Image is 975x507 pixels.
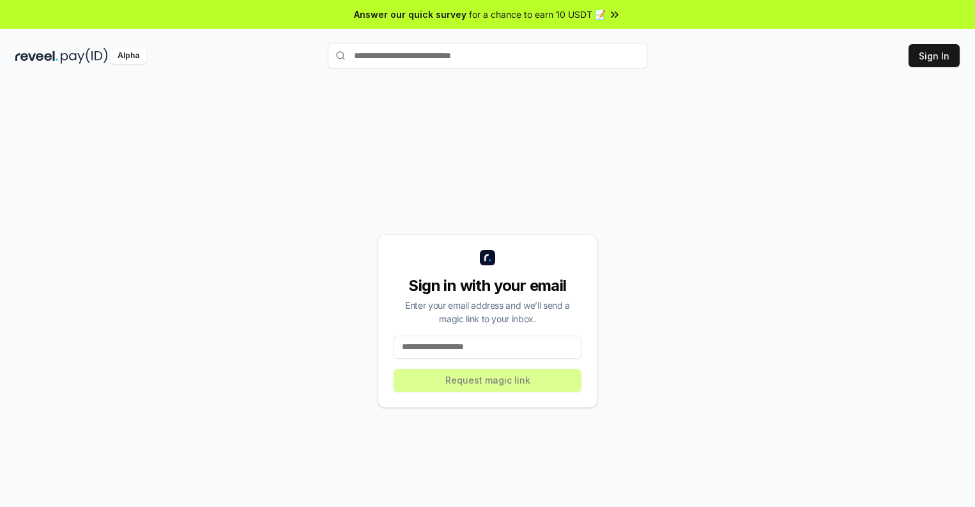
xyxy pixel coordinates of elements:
[354,8,466,21] span: Answer our quick survey
[480,250,495,265] img: logo_small
[61,48,108,64] img: pay_id
[394,299,581,325] div: Enter your email address and we’ll send a magic link to your inbox.
[394,276,581,296] div: Sign in with your email
[909,44,960,67] button: Sign In
[469,8,606,21] span: for a chance to earn 10 USDT 📝
[111,48,146,64] div: Alpha
[15,48,58,64] img: reveel_dark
